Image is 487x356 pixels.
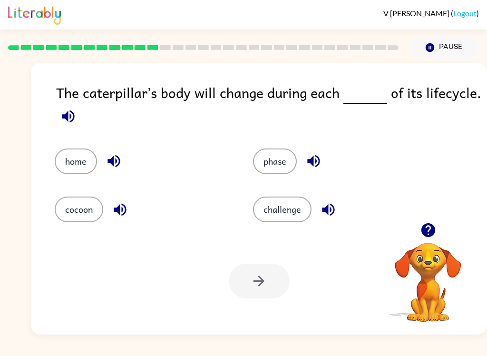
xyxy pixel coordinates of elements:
[253,148,297,174] button: phase
[55,197,103,222] button: cocoon
[410,37,479,59] button: Pause
[253,197,312,222] button: challenge
[383,9,479,18] div: ( )
[383,9,451,18] span: V [PERSON_NAME]
[8,4,61,25] img: Literably
[380,228,476,323] video: Your browser must support playing .mp4 files to use Literably. Please try using another browser.
[453,9,477,18] a: Logout
[56,82,487,129] div: The caterpillar’s body will change during each of its lifecycle.
[55,148,97,174] button: home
